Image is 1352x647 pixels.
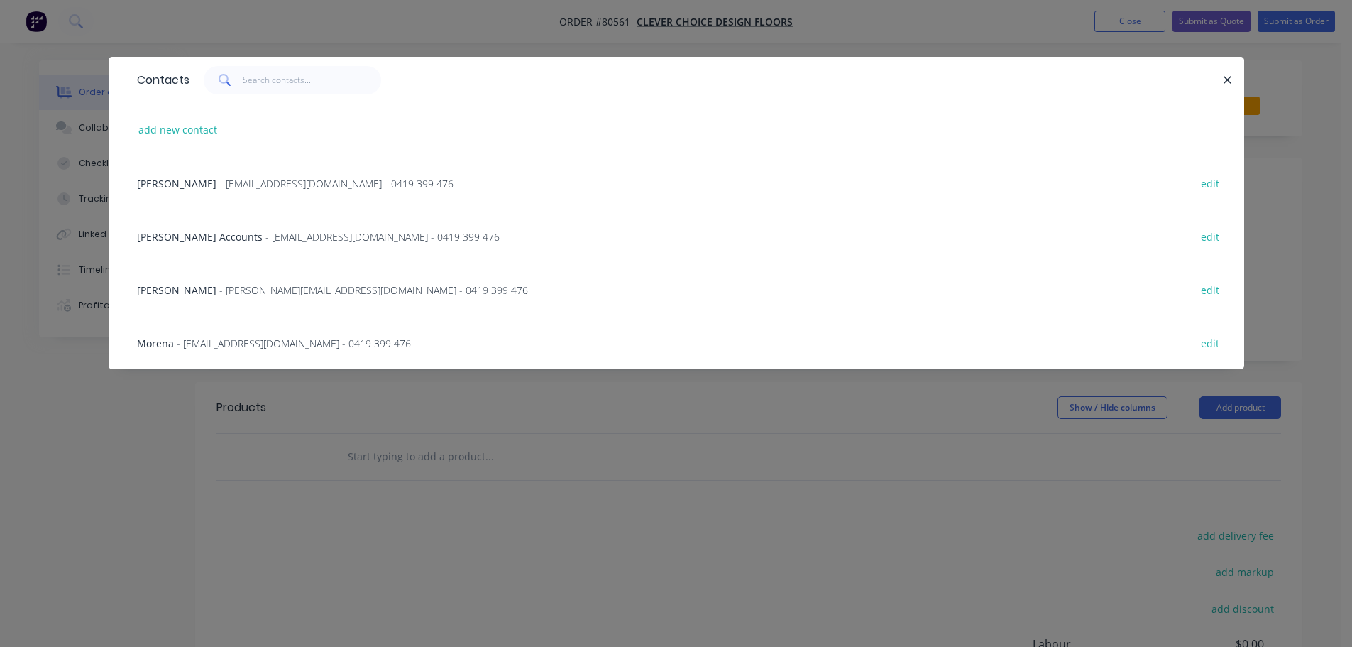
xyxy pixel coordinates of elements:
span: - [PERSON_NAME][EMAIL_ADDRESS][DOMAIN_NAME] - 0419 399 476 [219,283,528,297]
span: - [EMAIL_ADDRESS][DOMAIN_NAME] - 0419 399 476 [219,177,454,190]
span: - [EMAIL_ADDRESS][DOMAIN_NAME] - 0419 399 476 [177,337,411,350]
button: edit [1194,173,1227,192]
button: add new contact [131,120,225,139]
span: [PERSON_NAME] [137,283,216,297]
span: - [EMAIL_ADDRESS][DOMAIN_NAME] - 0419 399 476 [265,230,500,244]
span: Morena [137,337,174,350]
button: edit [1194,333,1227,352]
input: Search contacts... [243,66,381,94]
span: [PERSON_NAME] [137,177,216,190]
span: [PERSON_NAME] Accounts [137,230,263,244]
button: edit [1194,227,1227,246]
div: Contacts [130,58,189,103]
button: edit [1194,280,1227,299]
